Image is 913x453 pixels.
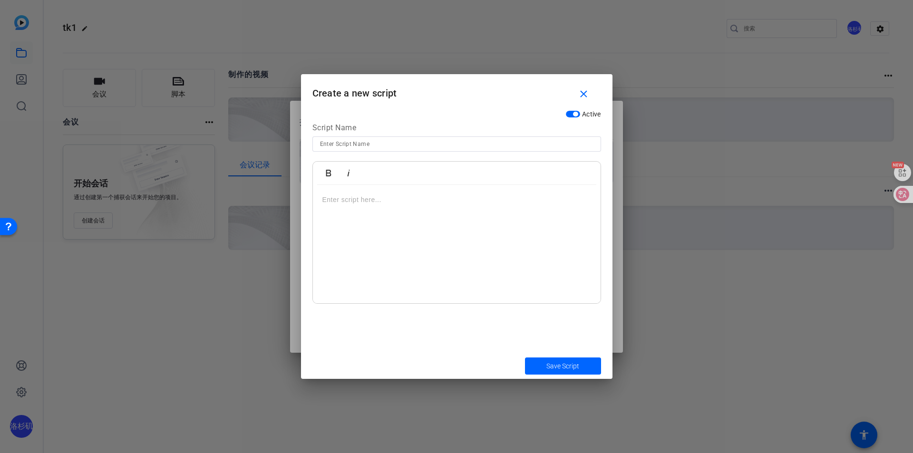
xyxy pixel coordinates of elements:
button: Bold (Ctrl+B) [320,164,338,183]
span: Active [582,110,601,118]
button: Italic (Ctrl+I) [340,164,358,183]
input: Enter Script Name [320,138,593,150]
mat-icon: close [578,88,590,100]
button: Save Script [525,357,601,375]
div: Script Name [312,122,601,136]
h1: Create a new script [301,74,612,105]
span: Save Script [546,361,579,371]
